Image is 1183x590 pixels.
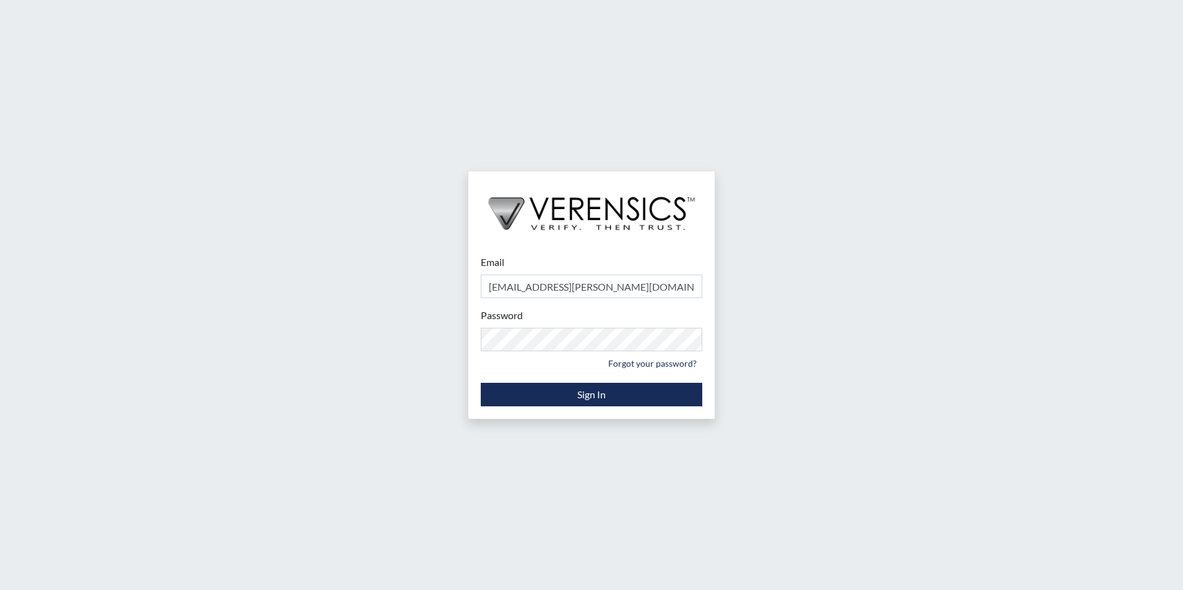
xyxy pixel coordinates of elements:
img: logo-wide-black.2aad4157.png [468,171,715,243]
label: Password [481,308,523,323]
a: Forgot your password? [603,354,702,373]
button: Sign In [481,383,702,406]
label: Email [481,255,504,270]
input: Email [481,275,702,298]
